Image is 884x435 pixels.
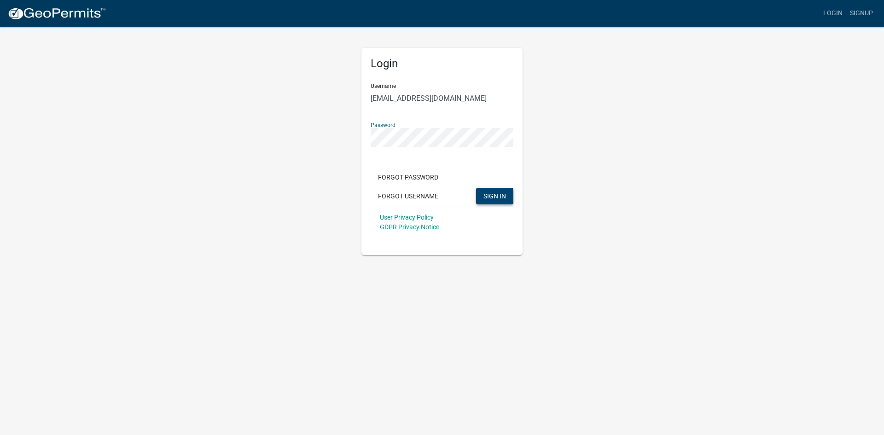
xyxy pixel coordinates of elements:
a: Login [820,5,846,22]
a: Signup [846,5,877,22]
h5: Login [371,57,513,70]
button: SIGN IN [476,188,513,204]
button: Forgot Password [371,169,446,186]
a: User Privacy Policy [380,214,434,221]
a: GDPR Privacy Notice [380,223,439,231]
button: Forgot Username [371,188,446,204]
span: SIGN IN [483,192,506,199]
